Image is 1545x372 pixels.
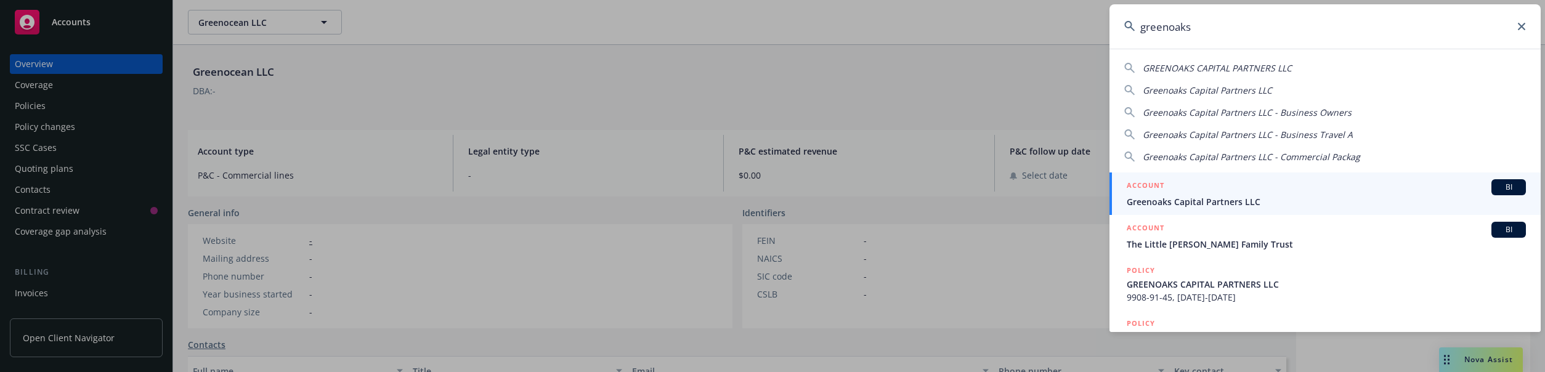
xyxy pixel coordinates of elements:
[1109,4,1541,49] input: Search...
[1109,215,1541,257] a: ACCOUNTBIThe Little [PERSON_NAME] Family Trust
[1127,179,1164,194] h5: ACCOUNT
[1109,310,1541,363] a: POLICYGreenoaks Capital Partners LLC
[1109,172,1541,215] a: ACCOUNTBIGreenoaks Capital Partners LLC
[1143,107,1352,118] span: Greenoaks Capital Partners LLC - Business Owners
[1496,224,1521,235] span: BI
[1496,182,1521,193] span: BI
[1127,331,1526,344] span: Greenoaks Capital Partners LLC
[1109,257,1541,310] a: POLICYGREENOAKS CAPITAL PARTNERS LLC9908-91-45, [DATE]-[DATE]
[1127,291,1526,304] span: 9908-91-45, [DATE]-[DATE]
[1143,84,1272,96] span: Greenoaks Capital Partners LLC
[1143,151,1360,163] span: Greenoaks Capital Partners LLC - Commercial Packag
[1143,129,1353,140] span: Greenoaks Capital Partners LLC - Business Travel A
[1127,278,1526,291] span: GREENOAKS CAPITAL PARTNERS LLC
[1127,222,1164,237] h5: ACCOUNT
[1127,238,1526,251] span: The Little [PERSON_NAME] Family Trust
[1127,195,1526,208] span: Greenoaks Capital Partners LLC
[1127,317,1155,330] h5: POLICY
[1143,62,1292,74] span: GREENOAKS CAPITAL PARTNERS LLC
[1127,264,1155,277] h5: POLICY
